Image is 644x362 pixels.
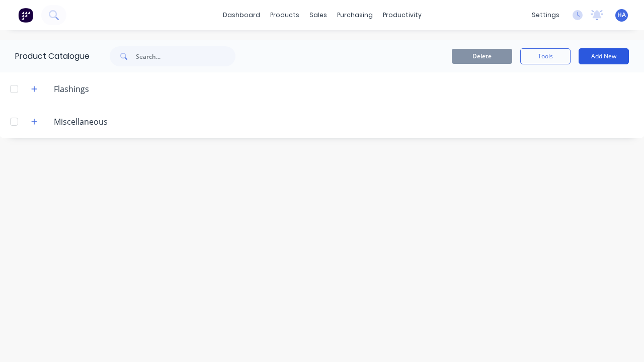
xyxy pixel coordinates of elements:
button: Tools [520,48,571,64]
div: Flashings [46,83,97,95]
input: Search... [136,46,235,66]
button: Add New [579,48,629,64]
div: purchasing [332,8,378,23]
button: Delete [452,49,512,64]
span: HA [617,11,626,20]
div: settings [527,8,565,23]
div: sales [304,8,332,23]
div: productivity [378,8,427,23]
div: Miscellaneous [46,116,116,128]
a: dashboard [218,8,265,23]
img: Factory [18,8,33,23]
div: products [265,8,304,23]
